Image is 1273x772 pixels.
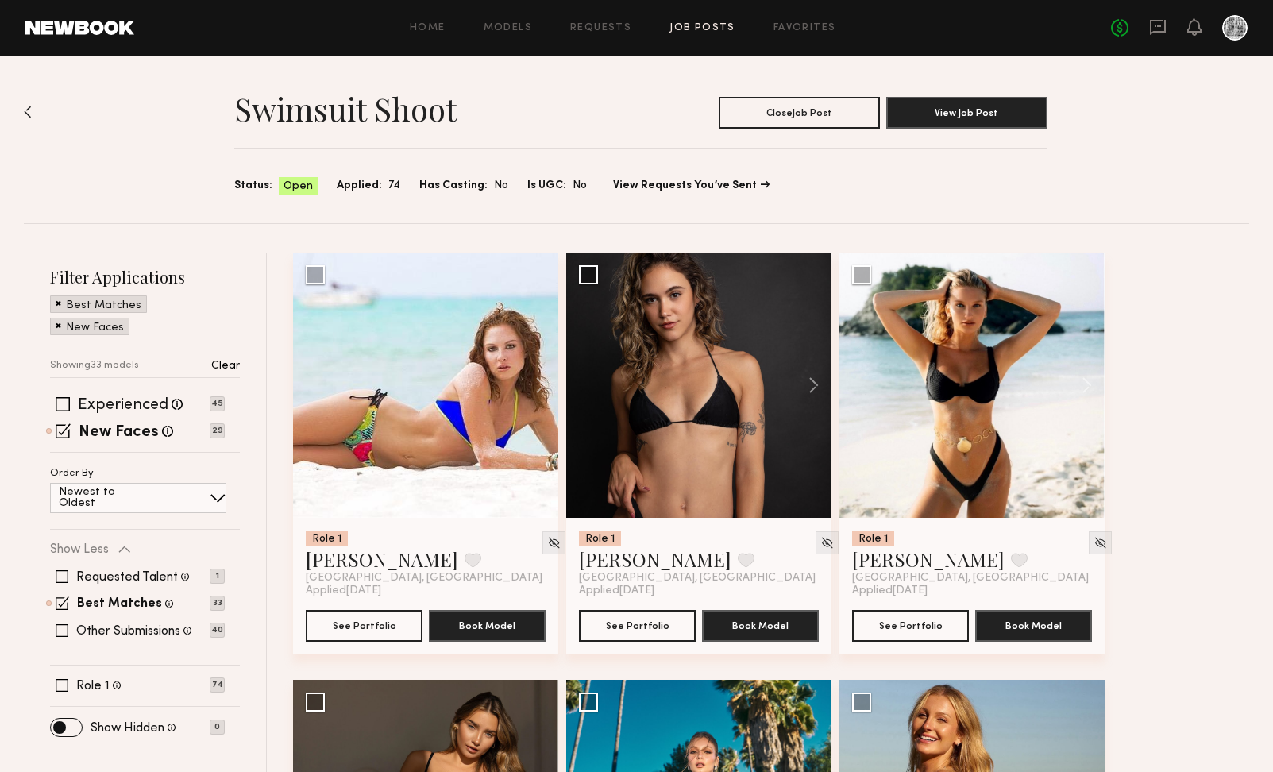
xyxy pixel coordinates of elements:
[410,23,446,33] a: Home
[337,177,382,195] span: Applied:
[975,618,1092,631] a: Book Model
[210,596,225,611] p: 33
[77,598,162,611] label: Best Matches
[211,361,240,372] p: Clear
[50,361,139,371] p: Showing 33 models
[852,546,1005,572] a: [PERSON_NAME]
[579,546,731,572] a: [PERSON_NAME]
[579,531,621,546] div: Role 1
[719,97,880,129] button: CloseJob Post
[429,618,546,631] a: Book Model
[579,585,819,597] div: Applied [DATE]
[210,720,225,735] p: 0
[59,487,153,509] p: Newest to Oldest
[773,23,836,33] a: Favorites
[306,531,348,546] div: Role 1
[613,180,770,191] a: View Requests You’ve Sent
[388,177,400,195] span: 74
[234,89,457,129] h1: Swimsuit Shoot
[210,569,225,584] p: 1
[306,610,422,642] button: See Portfolio
[210,396,225,411] p: 45
[419,177,488,195] span: Has Casting:
[79,425,159,441] label: New Faces
[306,572,542,585] span: [GEOGRAPHIC_DATA], [GEOGRAPHIC_DATA]
[24,106,32,118] img: Back to previous page
[547,536,561,550] img: Unhide Model
[1094,536,1107,550] img: Unhide Model
[852,585,1092,597] div: Applied [DATE]
[573,177,587,195] span: No
[78,398,168,414] label: Experienced
[210,423,225,438] p: 29
[284,179,313,195] span: Open
[234,177,272,195] span: Status:
[66,300,141,311] p: Best Matches
[429,610,546,642] button: Book Model
[76,571,178,584] label: Requested Talent
[76,625,180,638] label: Other Submissions
[579,572,816,585] span: [GEOGRAPHIC_DATA], [GEOGRAPHIC_DATA]
[76,680,110,693] label: Role 1
[702,618,819,631] a: Book Model
[852,531,894,546] div: Role 1
[669,23,735,33] a: Job Posts
[886,97,1047,129] button: View Job Post
[484,23,532,33] a: Models
[527,177,566,195] span: Is UGC:
[91,722,164,735] label: Show Hidden
[570,23,631,33] a: Requests
[50,469,94,479] p: Order By
[66,322,124,334] p: New Faces
[852,572,1089,585] span: [GEOGRAPHIC_DATA], [GEOGRAPHIC_DATA]
[50,543,109,556] p: Show Less
[306,546,458,572] a: [PERSON_NAME]
[852,610,969,642] button: See Portfolio
[306,585,546,597] div: Applied [DATE]
[50,266,240,288] h2: Filter Applications
[210,623,225,638] p: 40
[975,610,1092,642] button: Book Model
[820,536,834,550] img: Unhide Model
[702,610,819,642] button: Book Model
[579,610,696,642] button: See Portfolio
[210,677,225,693] p: 74
[494,177,508,195] span: No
